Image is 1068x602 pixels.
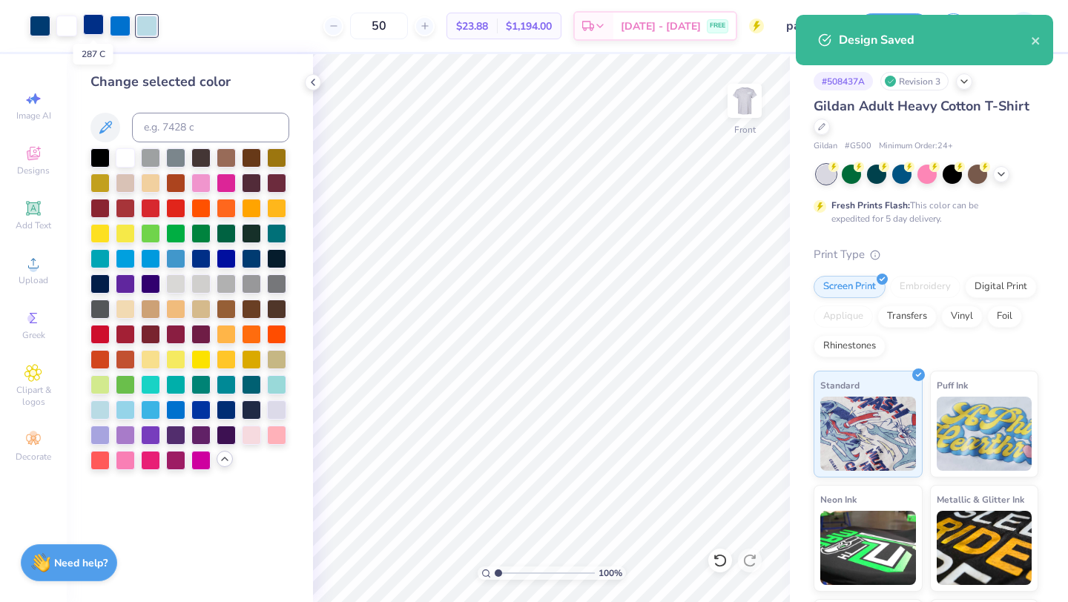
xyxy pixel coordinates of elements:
div: 287 C [73,44,113,64]
span: Upload [19,274,48,286]
div: Screen Print [814,276,886,298]
span: 100 % [599,566,622,580]
div: This color can be expedited for 5 day delivery. [831,199,1014,225]
span: Minimum Order: 24 + [879,140,953,153]
img: Puff Ink [937,397,1032,471]
div: Embroidery [890,276,960,298]
span: Decorate [16,451,51,463]
input: e.g. 7428 c [132,113,289,142]
span: Designs [17,165,50,176]
div: Revision 3 [880,72,949,90]
div: Foil [987,305,1022,328]
span: Greek [22,329,45,341]
div: Applique [814,305,873,328]
span: Puff Ink [937,377,968,393]
span: Add Text [16,219,51,231]
img: Neon Ink [820,511,916,585]
span: Standard [820,377,860,393]
input: – – [350,13,408,39]
input: Untitled Design [775,11,848,41]
div: Front [734,123,756,136]
div: Change selected color [90,72,289,92]
img: Metallic & Glitter Ink [937,511,1032,585]
span: Metallic & Glitter Ink [937,492,1024,507]
span: FREE [710,21,725,31]
div: Digital Print [965,276,1037,298]
div: # 508437A [814,72,873,90]
span: $1,194.00 [506,19,552,34]
div: Vinyl [941,305,983,328]
button: close [1031,31,1041,49]
span: $23.88 [456,19,488,34]
span: [DATE] - [DATE] [621,19,701,34]
span: Gildan Adult Heavy Cotton T-Shirt [814,97,1029,115]
img: Standard [820,397,916,471]
img: Front [730,86,759,116]
span: Clipart & logos [7,384,59,408]
div: Transfers [877,305,937,328]
div: Design Saved [839,31,1031,49]
strong: Fresh Prints Flash: [831,199,910,211]
span: Gildan [814,140,837,153]
div: Rhinestones [814,335,886,357]
strong: Need help? [54,556,108,570]
span: # G500 [845,140,871,153]
span: Image AI [16,110,51,122]
span: Neon Ink [820,492,857,507]
div: Print Type [814,246,1038,263]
